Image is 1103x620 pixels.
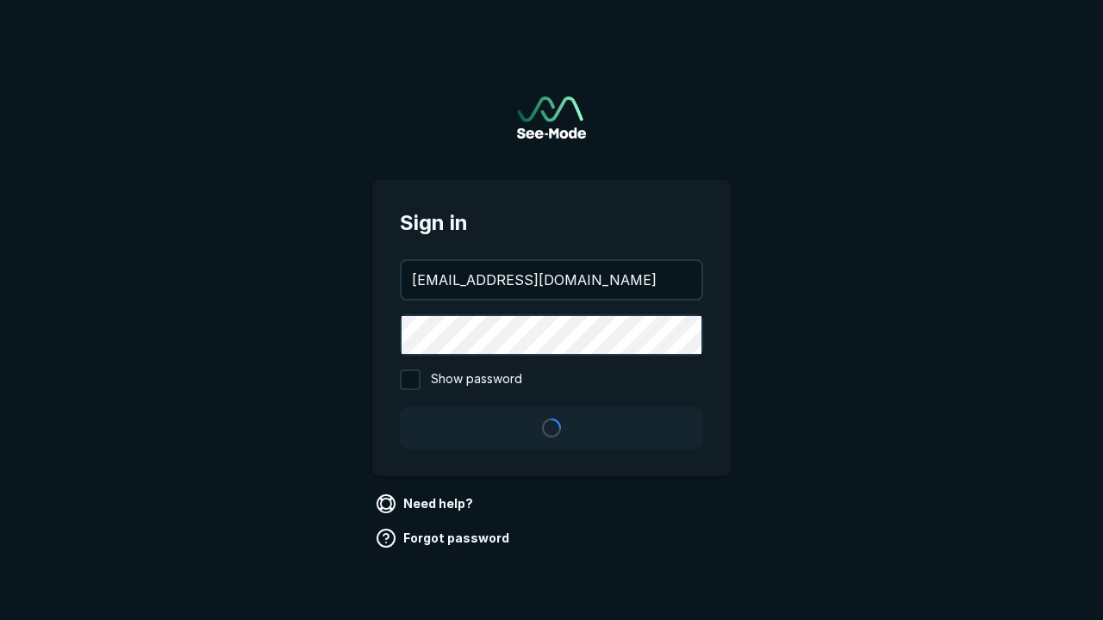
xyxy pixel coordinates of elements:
img: See-Mode Logo [517,96,586,139]
a: Forgot password [372,524,516,552]
span: Sign in [400,208,703,239]
input: your@email.com [402,261,701,299]
span: Show password [431,369,522,390]
a: Go to sign in [517,96,586,139]
a: Need help? [372,490,480,518]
